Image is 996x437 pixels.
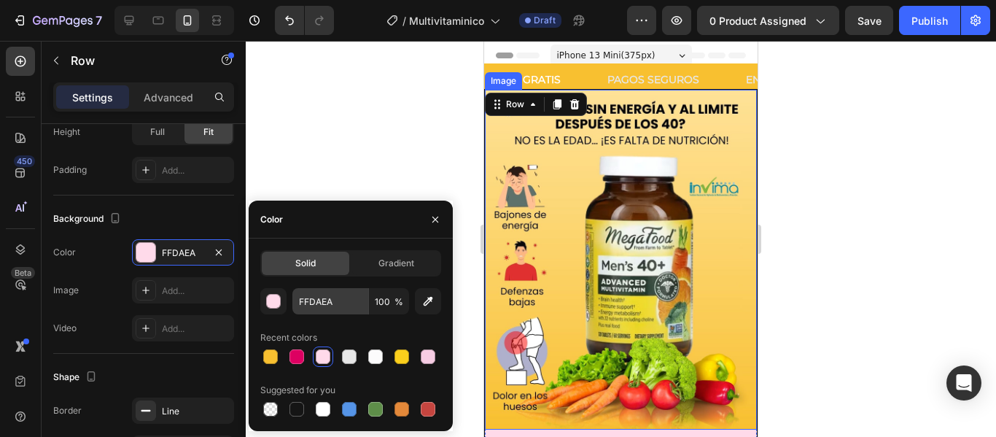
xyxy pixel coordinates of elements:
div: Beta [11,267,35,279]
div: Add... [162,322,230,336]
div: Border [53,404,82,417]
div: Color [260,213,283,226]
span: % [394,295,403,309]
img: image_demo.jpg [1,49,273,389]
p: 7 [96,12,102,29]
div: Video [53,322,77,335]
div: Shape [53,368,100,387]
div: FFDAEA [162,247,204,260]
span: Draft [534,14,556,27]
div: Row [19,57,43,70]
div: Add... [162,164,230,177]
p: Advanced [144,90,193,105]
input: Eg: FFFFFF [292,288,368,314]
span: Fit [203,125,214,139]
p: ENVÍOS A TODO [GEOGRAPHIC_DATA] [262,30,462,48]
button: Publish [899,6,960,35]
span: Gradient [378,257,414,270]
div: Recent colors [260,331,317,344]
span: Solid [295,257,316,270]
div: Padding [53,163,87,177]
span: Multivitaminico [409,13,484,28]
p: Settings [72,90,113,105]
div: Add... [162,285,230,298]
button: 0 product assigned [697,6,839,35]
div: Image [53,284,79,297]
span: 0 product assigned [709,13,806,28]
div: 450 [14,155,35,167]
div: Height [53,125,80,139]
span: / [402,13,406,28]
div: Background [53,209,124,229]
button: Save [845,6,893,35]
span: Save [857,15,882,27]
p: Row [71,52,195,69]
div: Line [162,405,230,418]
div: Open Intercom Messenger [946,366,981,401]
button: 7 [6,6,109,35]
div: Color [53,246,76,259]
div: Suggested for you [260,384,335,397]
div: Image [4,34,35,47]
span: Full [150,125,165,139]
iframe: Design area [484,41,758,437]
div: Publish [911,13,948,28]
div: Undo/Redo [275,6,334,35]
